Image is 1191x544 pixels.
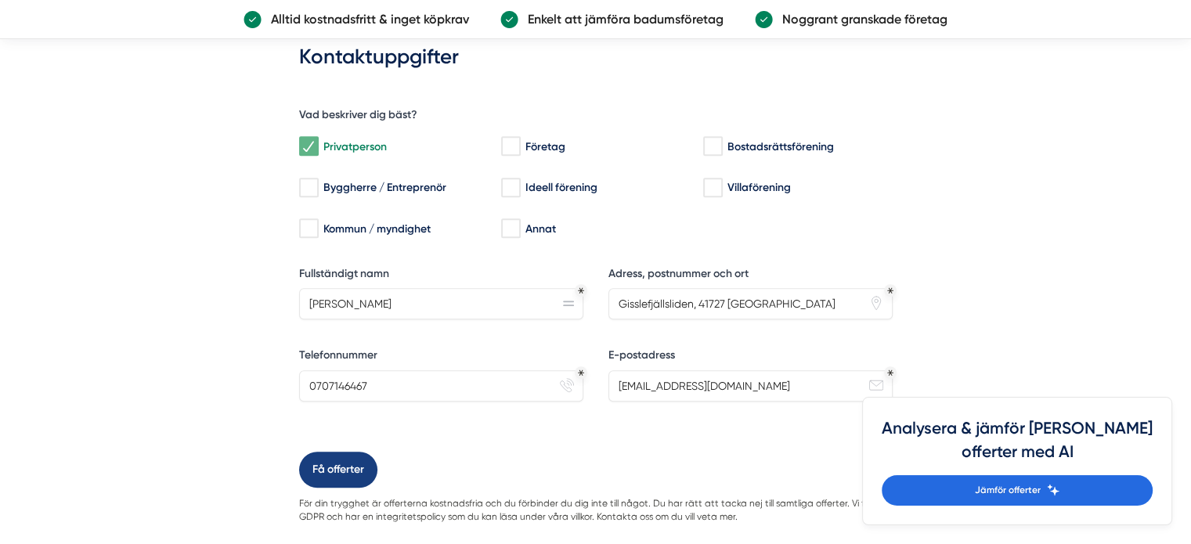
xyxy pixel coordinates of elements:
input: Bostadsrättsförening [703,139,721,154]
div: Obligatoriskt [578,369,584,376]
p: Alltid kostnadsfritt & inget köpkrav [262,9,469,29]
h4: Analysera & jämför [PERSON_NAME] offerter med AI [882,416,1153,475]
div: Obligatoriskt [887,287,893,294]
label: E-postadress [608,348,893,367]
label: Telefonnummer [299,348,583,367]
span: Jämför offerter [975,483,1041,498]
p: Enkelt att jämföra badumsföretag [518,9,724,29]
input: Byggherre / Entreprenör [299,180,317,196]
label: Adress, postnummer och ort [608,266,893,286]
label: Fullständigt namn [299,266,583,286]
input: Privatperson [299,139,317,154]
input: Kommun / myndighet [299,221,317,236]
input: Villaförening [703,180,721,196]
p: För din trygghet är offerterna kostnadsfria och du förbinder du dig inte till något. Du har rätt ... [299,497,893,524]
h3: Kontaktuppgifter [299,37,893,81]
input: Annat [501,221,519,236]
h5: Vad beskriver dig bäst? [299,107,417,127]
input: Företag [501,139,519,154]
div: Obligatoriskt [578,287,584,294]
p: Noggrant granskade företag [773,9,947,29]
button: Få offerter [299,452,377,488]
div: Obligatoriskt [887,369,893,376]
input: Ideell förening [501,180,519,196]
a: Jämför offerter [882,475,1153,506]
